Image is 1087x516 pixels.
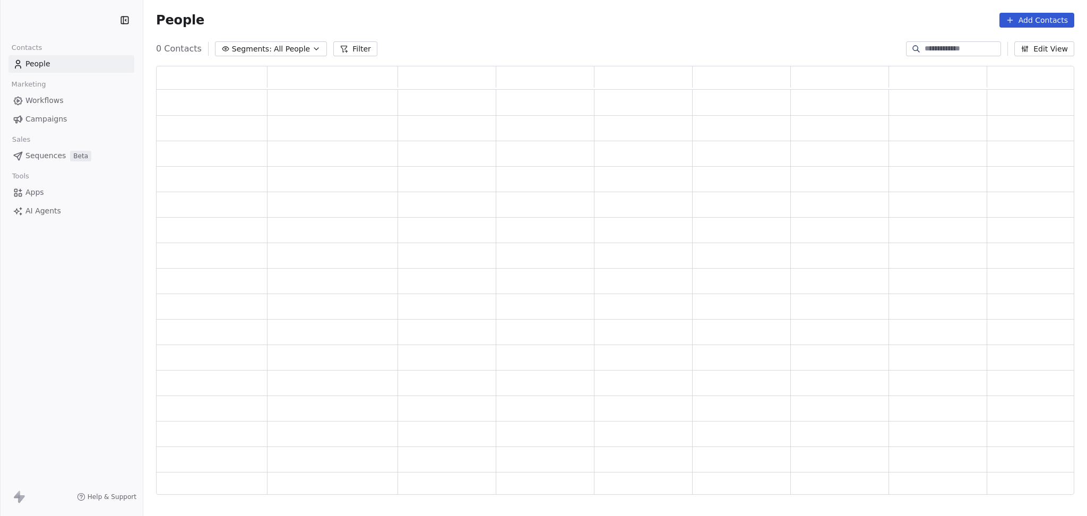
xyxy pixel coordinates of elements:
span: Workflows [25,95,64,106]
span: AI Agents [25,205,61,217]
a: Workflows [8,92,134,109]
button: Edit View [1014,41,1074,56]
span: Campaigns [25,114,67,125]
span: People [156,12,204,28]
a: Help & Support [77,493,136,501]
span: Sales [7,132,35,148]
span: 0 Contacts [156,42,202,55]
span: Apps [25,187,44,198]
span: Tools [7,168,33,184]
div: grid [157,90,1085,495]
span: Sequences [25,150,66,161]
span: Segments: [232,44,272,55]
a: Campaigns [8,110,134,128]
a: AI Agents [8,202,134,220]
button: Add Contacts [999,13,1074,28]
span: Marketing [7,76,50,92]
span: Beta [70,151,91,161]
a: Apps [8,184,134,201]
span: Help & Support [88,493,136,501]
a: SequencesBeta [8,147,134,165]
span: All People [274,44,310,55]
a: People [8,55,134,73]
span: Contacts [7,40,47,56]
span: People [25,58,50,70]
button: Filter [333,41,377,56]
